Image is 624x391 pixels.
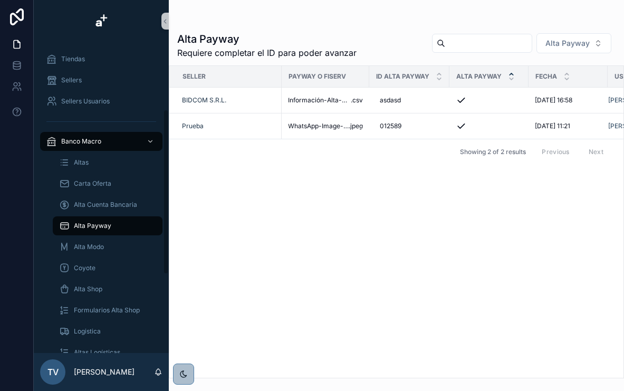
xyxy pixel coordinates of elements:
a: Altas [53,153,162,172]
a: BIDCOM S.R.L. [182,96,226,104]
span: Requiere completar el ID para poder avanzar [177,46,357,59]
p: [PERSON_NAME] [74,367,135,377]
a: Sellers [40,71,162,90]
a: Prueba [182,122,275,130]
a: 012589 [376,118,443,135]
a: Logistica [53,322,162,341]
span: Altas Logísticas [74,348,120,357]
span: Sellers Usuarios [61,97,110,106]
span: WhatsApp-Image-2025-08-29-at-11.17.35 [288,122,349,130]
span: Alta Modo [74,243,104,251]
h1: Alta Payway [177,32,357,46]
a: Carta Oferta [53,174,162,193]
a: Información-Alta-Sellers---Sheet1.csv [288,96,363,104]
a: Formularios Alta Shop [53,301,162,320]
span: Fecha [535,72,557,81]
a: Coyote [53,259,162,278]
a: asdasd [376,92,443,109]
span: Tiendas [61,55,85,63]
img: App logo [93,13,110,30]
span: [DATE] 11:21 [535,122,570,130]
span: Alta Payway [74,222,111,230]
a: Altas Logísticas [53,343,162,362]
a: Alta Modo [53,237,162,256]
span: [DATE] 16:58 [535,96,572,104]
a: WhatsApp-Image-2025-08-29-at-11.17.35.jpeg [288,122,363,130]
span: Seller [183,72,206,81]
a: Banco Macro [40,132,162,151]
a: Sellers Usuarios [40,92,162,111]
a: Prueba [182,122,204,130]
span: .jpeg [349,122,363,130]
a: Alta Shop [53,280,162,299]
span: Información-Alta-Sellers---Sheet1 [288,96,351,104]
button: Select Button [536,33,611,53]
a: Tiendas [40,50,162,69]
span: Altas [74,158,89,167]
a: Alta Cuenta Bancaria [53,195,162,214]
span: Carta Oferta [74,179,111,188]
span: Payway o Fiserv [289,72,346,81]
span: Banco Macro [61,137,101,146]
span: TV [47,366,59,378]
a: [DATE] 16:58 [535,96,601,104]
span: Alta Shop [74,285,102,293]
span: asdasd [380,96,401,104]
span: Logistica [74,327,101,336]
span: Coyote [74,264,95,272]
span: .csv [351,96,363,104]
span: Alta Cuenta Bancaria [74,201,137,209]
div: scrollable content [34,42,169,353]
a: BIDCOM S.R.L. [182,96,275,104]
span: Showing 2 of 2 results [460,148,526,156]
a: [DATE] 11:21 [535,122,601,130]
a: Alta Payway [53,216,162,235]
span: Sellers [61,76,82,84]
span: 012589 [380,122,401,130]
span: Formularios Alta Shop [74,306,140,314]
span: Alta Payway [456,72,502,81]
span: ID Alta Payway [376,72,429,81]
span: Alta Payway [545,38,590,49]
